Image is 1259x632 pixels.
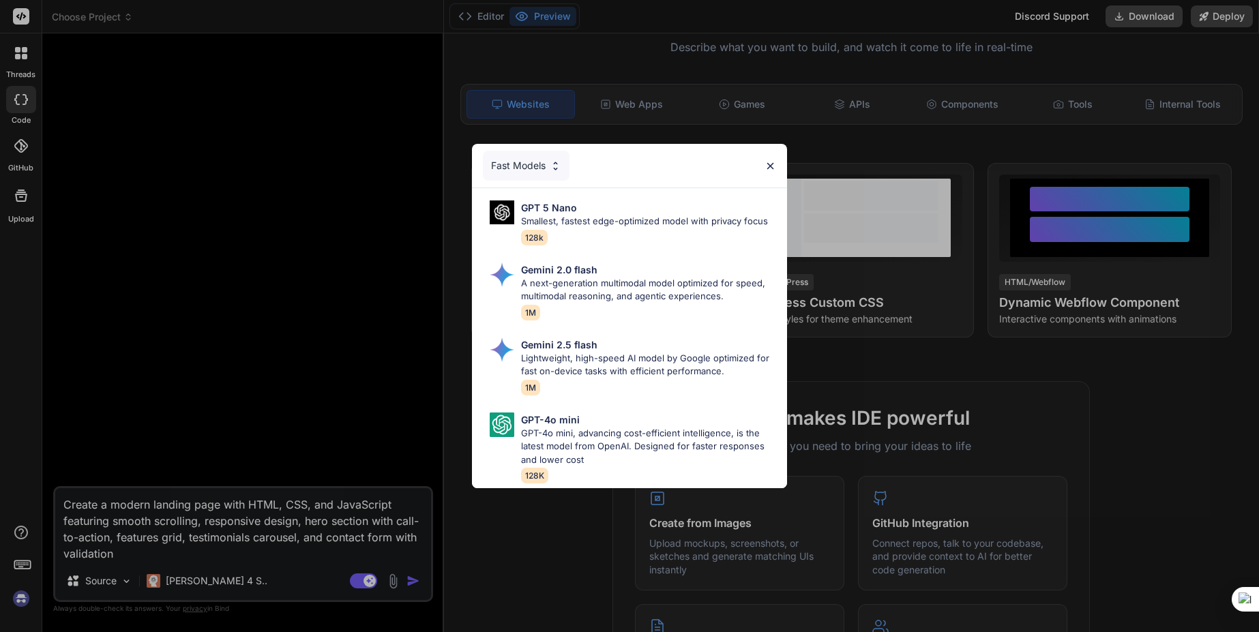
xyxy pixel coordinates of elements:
img: Pick Models [490,200,514,224]
span: 128K [521,468,548,483]
img: close [765,160,776,172]
span: 1M [521,380,540,395]
span: 1M [521,305,540,320]
img: Pick Models [550,160,561,172]
img: Pick Models [490,337,514,362]
div: Fast Models [483,151,569,181]
span: 128k [521,230,548,245]
p: GPT-4o mini [521,412,580,427]
p: Lightweight, high-speed AI model by Google optimized for fast on-device tasks with efficient perf... [521,352,776,378]
p: Smallest, fastest edge-optimized model with privacy focus [521,215,768,228]
p: GPT 5 Nano [521,200,577,215]
img: Pick Models [490,262,514,287]
p: Gemini 2.5 flash [521,337,597,352]
p: Gemini 2.0 flash [521,262,597,277]
p: GPT-4o mini, advancing cost-efficient intelligence, is the latest model from OpenAI. Designed for... [521,427,776,467]
p: A next-generation multimodal model optimized for speed, multimodal reasoning, and agentic experie... [521,277,776,303]
img: Pick Models [490,412,514,437]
